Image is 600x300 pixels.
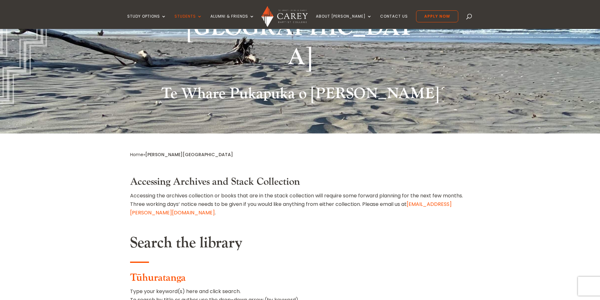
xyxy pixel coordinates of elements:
[380,14,408,29] a: Contact Us
[130,191,470,217] p: Accessing the archives collection or books that are in the stack collection will require some for...
[127,14,166,29] a: Study Options
[130,151,233,158] span: »
[130,272,470,287] h3: Tūhuratanga
[174,14,202,29] a: Students
[261,6,308,27] img: Carey Baptist College
[130,176,470,191] h3: Accessing Archives and Stack Collection
[316,14,372,29] a: About [PERSON_NAME]
[130,151,143,158] a: Home
[416,10,458,22] a: Apply Now
[145,151,233,158] span: [PERSON_NAME][GEOGRAPHIC_DATA]
[130,234,470,255] h2: Search the library
[130,85,470,106] h2: Te Whare Pukapuka o [PERSON_NAME]
[210,14,254,29] a: Alumni & Friends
